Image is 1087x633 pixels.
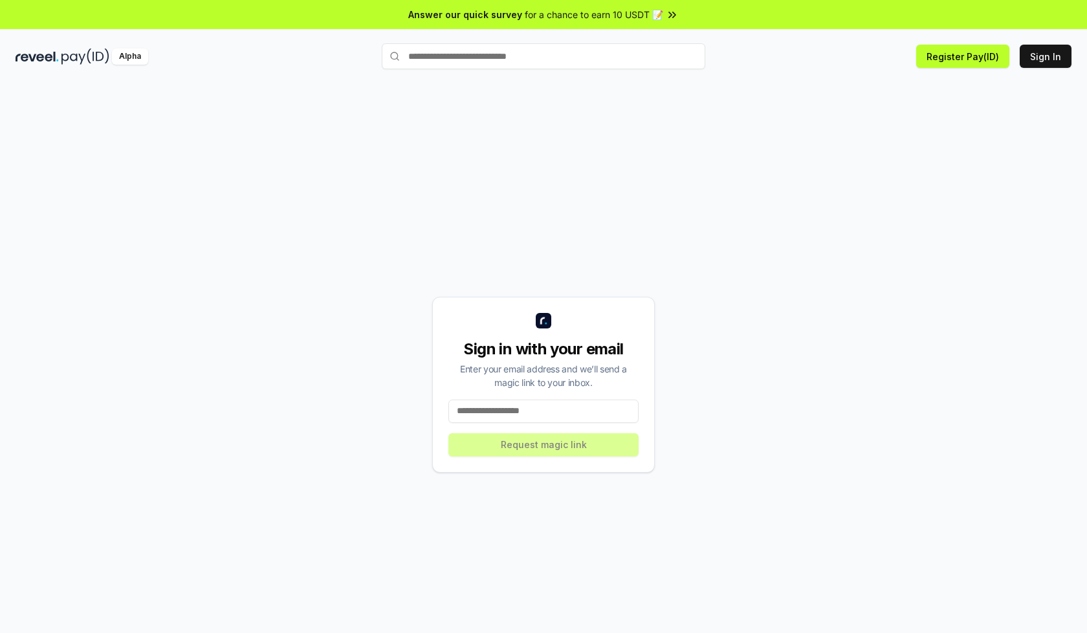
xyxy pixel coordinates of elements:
div: Enter your email address and we’ll send a magic link to your inbox. [448,362,639,389]
div: Alpha [112,48,148,65]
img: reveel_dark [16,48,59,65]
span: Answer our quick survey [408,8,522,21]
span: for a chance to earn 10 USDT 📝 [525,8,663,21]
div: Sign in with your email [448,339,639,359]
button: Sign In [1020,45,1071,68]
img: logo_small [536,313,551,328]
img: pay_id [61,48,109,65]
button: Register Pay(ID) [916,45,1009,68]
